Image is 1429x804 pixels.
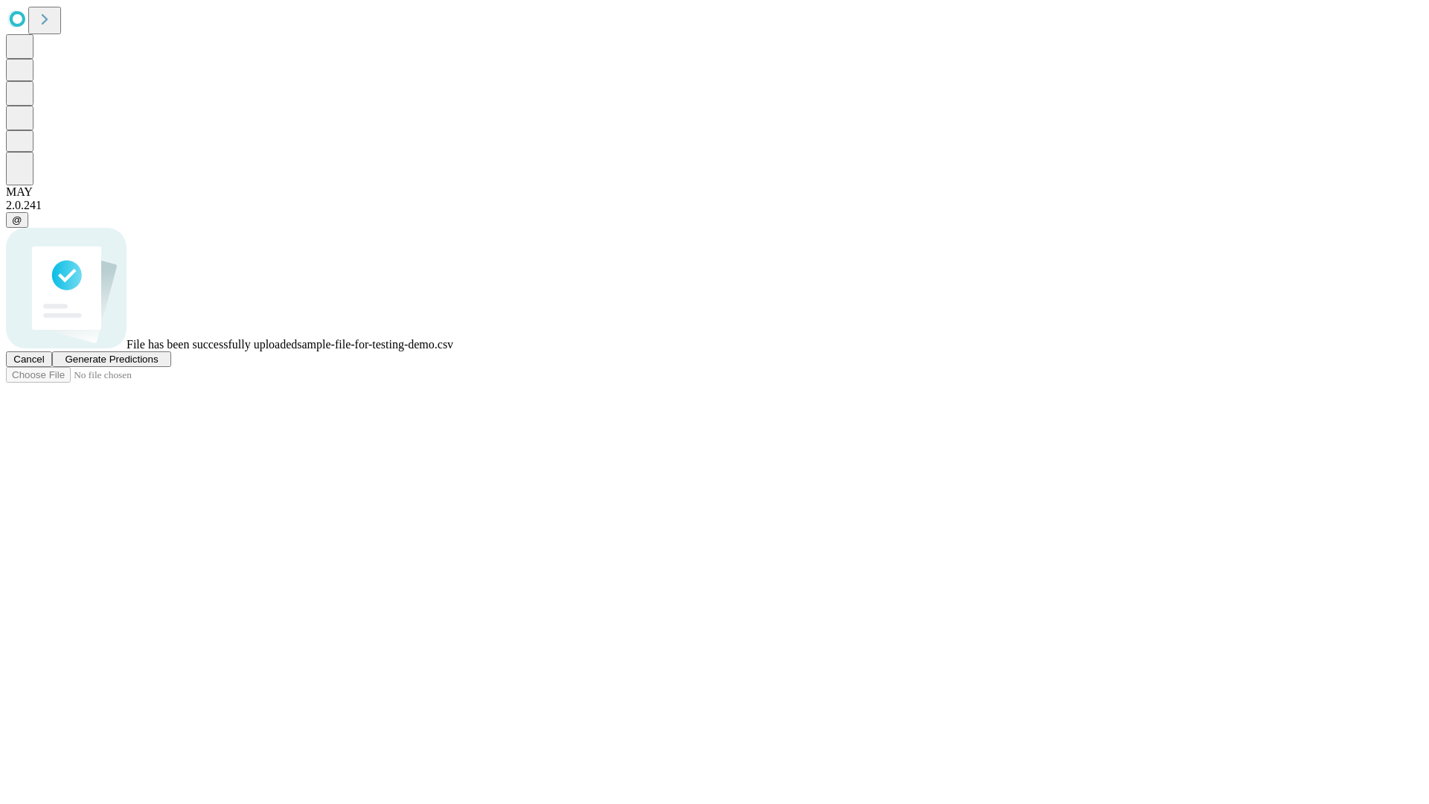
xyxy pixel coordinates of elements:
button: @ [6,212,28,228]
span: Cancel [13,354,45,365]
span: Generate Predictions [65,354,158,365]
span: File has been successfully uploaded [127,338,297,351]
button: Cancel [6,351,52,367]
div: MAY [6,185,1423,199]
span: @ [12,214,22,226]
span: sample-file-for-testing-demo.csv [297,338,453,351]
button: Generate Predictions [52,351,171,367]
div: 2.0.241 [6,199,1423,212]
